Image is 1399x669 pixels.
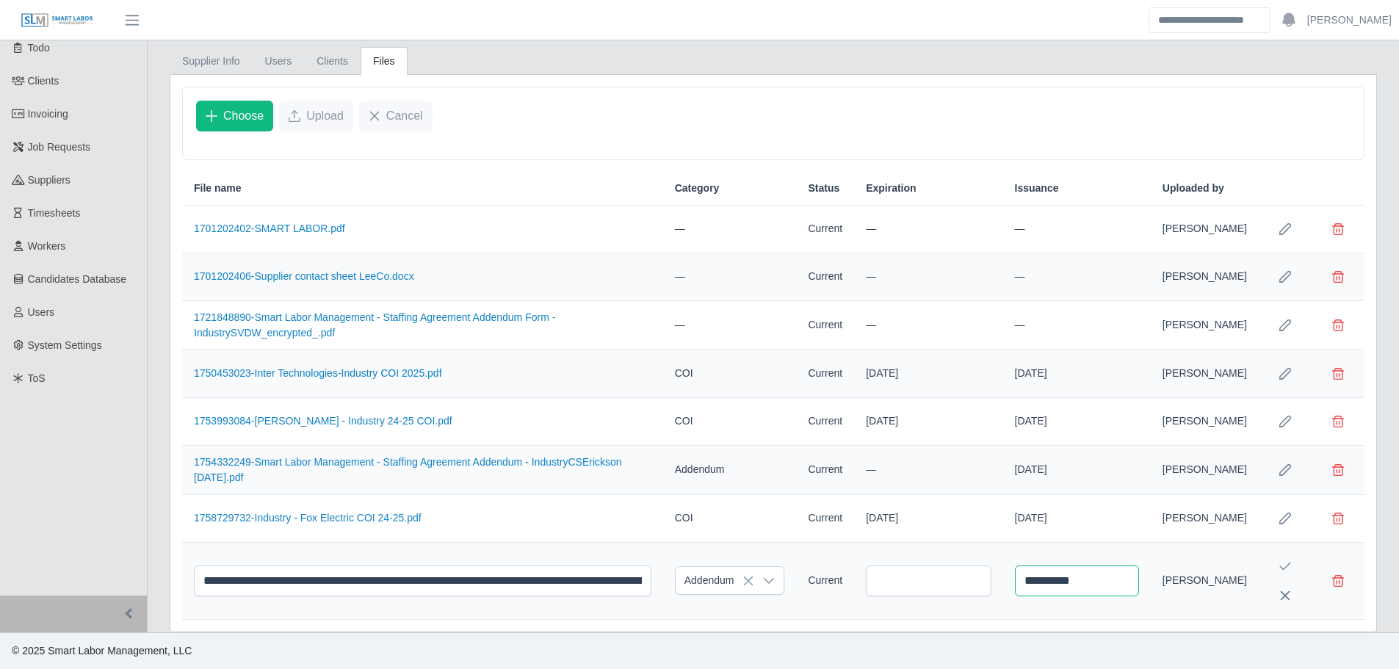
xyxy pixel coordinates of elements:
button: Delete file [1323,455,1353,485]
td: [PERSON_NAME] [1151,446,1259,495]
td: — [663,301,797,350]
span: Invoicing [28,108,68,120]
span: Clients [28,75,59,87]
td: — [1003,253,1151,301]
a: Users [253,47,305,76]
span: Issuance [1015,181,1059,196]
button: Delete file [1323,566,1353,596]
span: Choose [223,107,264,125]
td: Current [796,446,854,495]
td: Current [796,301,854,350]
td: Current [796,495,854,543]
td: — [854,301,1002,350]
button: Row Edit [1270,214,1300,244]
button: Row Edit [1270,311,1300,340]
input: Search [1149,7,1270,33]
a: Clients [304,47,361,76]
td: COI [663,495,797,543]
span: System Settings [28,339,102,351]
span: Cancel [386,107,423,125]
button: Choose [196,101,273,131]
td: [PERSON_NAME] [1151,350,1259,398]
td: [PERSON_NAME] [1151,206,1259,253]
td: [DATE] [854,350,1002,398]
td: [DATE] [854,495,1002,543]
button: Cancel Edit [1270,581,1300,610]
button: Upload [279,101,353,131]
img: SLM Logo [21,12,94,29]
button: Row Edit [1270,359,1300,388]
button: Delete file [1323,311,1353,340]
a: 1753993084-[PERSON_NAME] - Industry 24-25 COI.pdf [194,415,452,427]
td: Current [796,253,854,301]
td: — [854,253,1002,301]
span: Candidates Database [28,273,127,285]
button: Delete file [1323,504,1353,533]
button: Row Edit [1270,407,1300,436]
span: Addendum [676,567,755,594]
button: Row Edit [1270,262,1300,292]
td: [PERSON_NAME] [1151,543,1259,620]
span: Job Requests [28,141,91,153]
a: 1750453023-Inter Technologies-Industry COI 2025.pdf [194,367,442,379]
a: 1701202402-SMART LABOR.pdf [194,223,345,234]
span: ToS [28,372,46,384]
a: 1754332249-Smart Labor Management - Staffing Agreement Addendum - IndustryCSErickson [DATE].pdf [194,456,622,483]
span: Todo [28,42,50,54]
td: [PERSON_NAME] [1151,301,1259,350]
span: Users [28,306,55,318]
td: Current [796,350,854,398]
button: Delete file [1323,407,1353,436]
td: [PERSON_NAME] [1151,398,1259,446]
td: [PERSON_NAME] [1151,495,1259,543]
button: Delete file [1323,214,1353,244]
td: [DATE] [1003,446,1151,495]
td: — [854,446,1002,495]
span: Category [675,181,720,196]
td: — [663,253,797,301]
span: Expiration [866,181,916,196]
td: [DATE] [1003,350,1151,398]
td: — [854,206,1002,253]
td: — [1003,206,1151,253]
td: Current [796,206,854,253]
a: Files [361,47,408,76]
span: Uploaded by [1163,181,1224,196]
td: Current [796,398,854,446]
span: Timesheets [28,207,81,219]
td: [PERSON_NAME] [1151,253,1259,301]
td: Addendum [663,446,797,495]
button: Save Edit [1270,552,1300,581]
button: Cancel [359,101,433,131]
a: Supplier Info [170,47,253,76]
span: Status [808,181,839,196]
span: Suppliers [28,174,71,186]
button: Delete file [1323,262,1353,292]
a: [PERSON_NAME] [1307,12,1392,28]
a: 1701202406-Supplier contact sheet LeeCo.docx [194,270,414,282]
button: Row Edit [1270,504,1300,533]
span: © 2025 Smart Labor Management, LLC [12,645,192,657]
td: COI [663,350,797,398]
td: [DATE] [854,398,1002,446]
span: File name [194,181,242,196]
td: — [1003,301,1151,350]
td: — [663,206,797,253]
td: Current [796,543,854,620]
a: 1758729732-Industry - Fox Electric COI 24-25.pdf [194,512,422,524]
a: 1721848890-Smart Labor Management - Staffing Agreement Addendum Form - IndustrySVDW_encrypted_.pdf [194,311,555,339]
td: [DATE] [1003,398,1151,446]
button: Delete file [1323,359,1353,388]
button: Row Edit [1270,455,1300,485]
td: COI [663,398,797,446]
span: Upload [306,107,344,125]
td: [DATE] [1003,495,1151,543]
span: Workers [28,240,66,252]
